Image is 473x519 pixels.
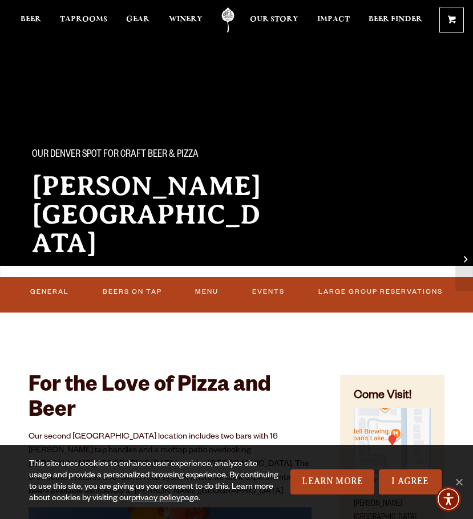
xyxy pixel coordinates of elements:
a: Beer Finder [369,7,422,33]
span: Our Denver spot for craft beer & pizza [32,148,199,163]
span: Winery [169,15,203,24]
div: Accessibility Menu [436,486,461,512]
div: Come visit our 10-barrel pilot brewhouse, taproom and pizza kitchen in the [PERSON_NAME][GEOGRAPH... [32,273,278,309]
a: Our Story [250,7,298,33]
a: Events [249,280,289,304]
h2: [PERSON_NAME][GEOGRAPHIC_DATA] [32,172,278,257]
span: No [453,476,464,488]
p: Our second [GEOGRAPHIC_DATA] location includes two bars with 16 [PERSON_NAME] tap handles and a r... [29,431,312,499]
a: Impact [317,7,350,33]
a: Winery [169,7,203,33]
img: Small thumbnail of location on map [354,408,431,485]
h2: For the Love of Pizza and Beer [29,375,312,425]
a: Learn More [290,469,374,494]
span: Our Story [250,15,298,24]
span: Gear [126,15,149,24]
span: Beer [21,15,41,24]
a: General [26,280,72,304]
span: Impact [317,15,350,24]
a: Beer [21,7,41,33]
a: Taprooms [60,7,107,33]
a: Beers On Tap [99,280,165,304]
a: Large Group Reservations [315,280,447,304]
a: Gear [126,7,149,33]
a: Menu [192,280,223,304]
a: I Agree [379,469,442,494]
span: Beer Finder [369,15,422,24]
div: This site uses cookies to enhance user experience, analyze site usage and provide a personalized ... [29,459,278,505]
a: privacy policy [131,494,180,504]
a: Odell Home [213,7,242,33]
span: Taprooms [60,15,107,24]
h4: Come Visit! [354,388,431,405]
